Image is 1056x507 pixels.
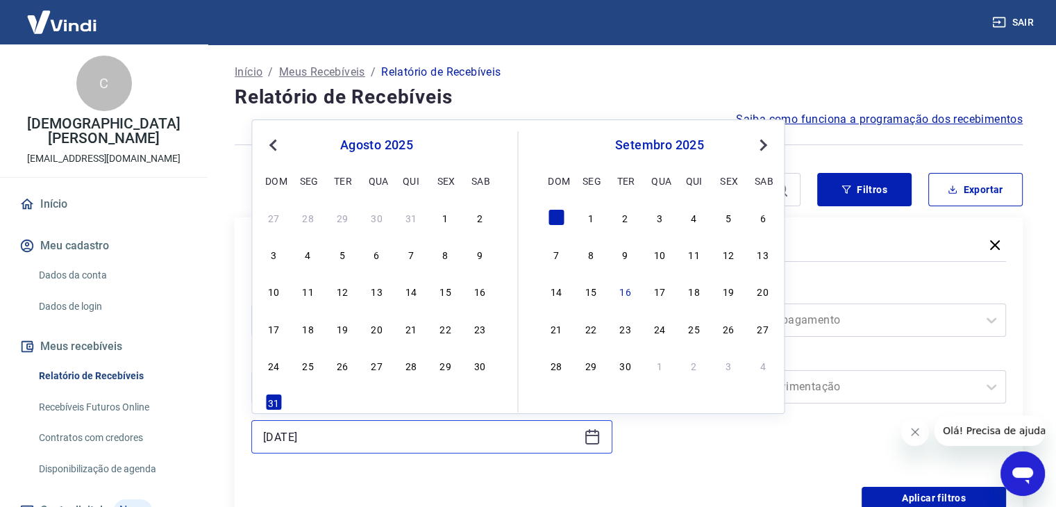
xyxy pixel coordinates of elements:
div: Choose sábado, 30 de agosto de 2025 [471,357,488,374]
div: Choose sábado, 20 de setembro de 2025 [755,283,771,299]
div: Choose sexta-feira, 5 de setembro de 2025 [437,394,453,410]
div: dom [265,172,282,189]
div: Choose segunda-feira, 28 de julho de 2025 [300,209,317,226]
div: Choose quarta-feira, 10 de setembro de 2025 [651,246,668,263]
a: Dados de login [33,292,191,321]
div: Choose segunda-feira, 8 de setembro de 2025 [583,246,599,263]
div: Choose sábado, 27 de setembro de 2025 [755,320,771,337]
div: month 2025-08 [263,207,489,413]
div: Choose terça-feira, 30 de setembro de 2025 [617,357,633,374]
div: Choose sexta-feira, 19 de setembro de 2025 [720,283,737,299]
div: qua [651,172,668,189]
div: ter [334,172,351,189]
h4: Relatório de Recebíveis [235,83,1023,111]
p: Relatório de Recebíveis [381,64,501,81]
div: Choose quinta-feira, 4 de setembro de 2025 [686,209,703,226]
a: Recebíveis Futuros Online [33,393,191,422]
div: sex [720,172,737,189]
div: seg [300,172,317,189]
label: Tipo de Movimentação [648,351,1004,367]
div: Choose sexta-feira, 12 de setembro de 2025 [720,246,737,263]
span: Olá! Precisa de ajuda? [8,10,117,21]
iframe: Botão para abrir a janela de mensagens [1000,451,1045,496]
div: Choose sexta-feira, 3 de outubro de 2025 [720,357,737,374]
div: Choose quinta-feira, 25 de setembro de 2025 [686,320,703,337]
div: Choose terça-feira, 19 de agosto de 2025 [334,320,351,337]
div: Choose segunda-feira, 1 de setembro de 2025 [583,209,599,226]
button: Filtros [817,173,912,206]
div: Choose domingo, 24 de agosto de 2025 [265,357,282,374]
div: Choose sábado, 13 de setembro de 2025 [755,246,771,263]
iframe: Fechar mensagem [901,418,929,446]
p: / [268,64,273,81]
p: / [371,64,376,81]
div: Choose domingo, 31 de agosto de 2025 [548,209,564,226]
a: Saiba como funciona a programação dos recebimentos [736,111,1023,128]
a: Início [235,64,262,81]
a: Contratos com credores [33,424,191,452]
div: dom [548,172,564,189]
div: Choose segunda-feira, 15 de setembro de 2025 [583,283,599,299]
div: seg [583,172,599,189]
div: Choose quinta-feira, 31 de julho de 2025 [403,209,419,226]
div: Choose sábado, 16 de agosto de 2025 [471,283,488,299]
div: Choose terça-feira, 9 de setembro de 2025 [617,246,633,263]
div: Choose domingo, 14 de setembro de 2025 [548,283,564,299]
div: Choose segunda-feira, 11 de agosto de 2025 [300,283,317,299]
div: Choose sábado, 6 de setembro de 2025 [755,209,771,226]
div: Choose domingo, 10 de agosto de 2025 [265,283,282,299]
iframe: Mensagem da empresa [935,415,1045,446]
div: sex [437,172,453,189]
div: Choose quinta-feira, 21 de agosto de 2025 [403,320,419,337]
div: Choose sábado, 6 de setembro de 2025 [471,394,488,410]
div: qui [403,172,419,189]
div: Choose terça-feira, 2 de setembro de 2025 [617,209,633,226]
div: Choose sexta-feira, 8 de agosto de 2025 [437,246,453,263]
div: Choose segunda-feira, 1 de setembro de 2025 [300,394,317,410]
div: Choose quinta-feira, 18 de setembro de 2025 [686,283,703,299]
div: Choose sexta-feira, 15 de agosto de 2025 [437,283,453,299]
div: Choose sexta-feira, 22 de agosto de 2025 [437,320,453,337]
div: Choose quarta-feira, 6 de agosto de 2025 [368,246,385,263]
button: Exportar [928,173,1023,206]
button: Sair [989,10,1039,35]
a: Relatório de Recebíveis [33,362,191,390]
a: Meus Recebíveis [279,64,365,81]
div: sab [471,172,488,189]
div: Choose quinta-feira, 14 de agosto de 2025 [403,283,419,299]
div: Choose segunda-feira, 29 de setembro de 2025 [583,357,599,374]
a: Dados da conta [33,261,191,290]
div: Choose sexta-feira, 26 de setembro de 2025 [720,320,737,337]
div: Choose domingo, 17 de agosto de 2025 [265,320,282,337]
div: qua [368,172,385,189]
p: [DEMOGRAPHIC_DATA][PERSON_NAME] [11,117,196,146]
div: C [76,56,132,111]
button: Meus recebíveis [17,331,191,362]
div: Choose quarta-feira, 24 de setembro de 2025 [651,320,668,337]
button: Meu cadastro [17,231,191,261]
div: Choose quarta-feira, 20 de agosto de 2025 [368,320,385,337]
div: Choose terça-feira, 16 de setembro de 2025 [617,283,633,299]
div: Choose quinta-feira, 11 de setembro de 2025 [686,246,703,263]
button: Next Month [755,137,771,153]
div: Choose segunda-feira, 25 de agosto de 2025 [300,357,317,374]
div: Choose quinta-feira, 7 de agosto de 2025 [403,246,419,263]
div: Choose domingo, 7 de setembro de 2025 [548,246,564,263]
input: Data final [263,426,578,447]
div: Choose domingo, 21 de setembro de 2025 [548,320,564,337]
div: Choose quarta-feira, 1 de outubro de 2025 [651,357,668,374]
div: Choose sexta-feira, 1 de agosto de 2025 [437,209,453,226]
div: Choose sábado, 9 de agosto de 2025 [471,246,488,263]
div: Choose sábado, 4 de outubro de 2025 [755,357,771,374]
div: Choose sexta-feira, 5 de setembro de 2025 [720,209,737,226]
div: Choose terça-feira, 26 de agosto de 2025 [334,357,351,374]
label: Forma de Pagamento [648,284,1004,301]
div: Choose terça-feira, 12 de agosto de 2025 [334,283,351,299]
div: Choose quinta-feira, 4 de setembro de 2025 [403,394,419,410]
div: Choose quarta-feira, 3 de setembro de 2025 [368,394,385,410]
div: Choose terça-feira, 2 de setembro de 2025 [334,394,351,410]
div: Choose sábado, 2 de agosto de 2025 [471,209,488,226]
div: month 2025-09 [546,207,773,375]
